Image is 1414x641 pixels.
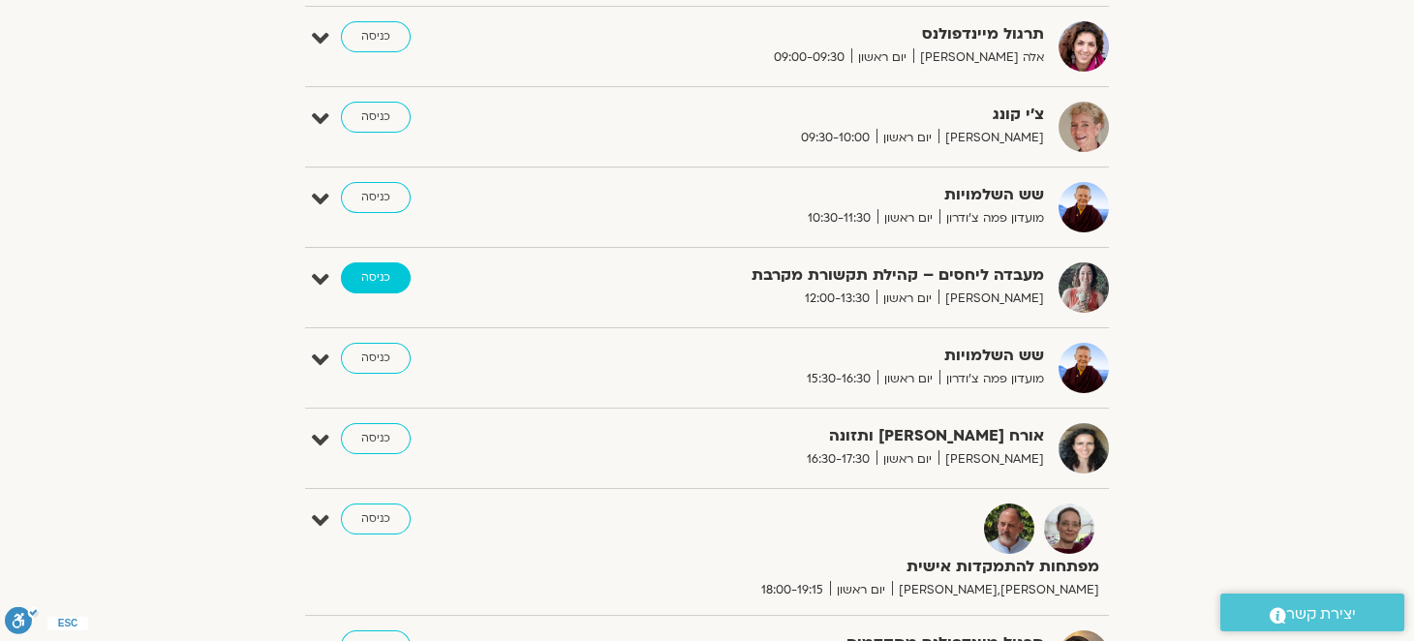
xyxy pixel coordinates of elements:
[876,449,938,470] span: יום ראשון
[892,580,1099,600] span: [PERSON_NAME],[PERSON_NAME]
[794,128,876,148] span: 09:30-10:00
[876,289,938,309] span: יום ראשון
[341,102,411,133] a: כניסה
[341,423,411,454] a: כניסה
[341,504,411,534] a: כניסה
[569,182,1044,208] strong: שש השלמויות
[1286,601,1356,627] span: יצירת קשר
[800,449,876,470] span: 16:30-17:30
[877,369,939,389] span: יום ראשון
[341,182,411,213] a: כניסה
[754,580,830,600] span: 18:00-19:15
[851,47,913,68] span: יום ראשון
[798,289,876,309] span: 12:00-13:30
[625,554,1099,580] strong: מפתחות להתמקדות אישית
[877,208,939,229] span: יום ראשון
[569,423,1044,449] strong: אורח [PERSON_NAME] ותזונה
[341,21,411,52] a: כניסה
[1220,594,1404,631] a: יצירת קשר
[939,369,1044,389] span: מועדון פמה צ'ודרון
[938,289,1044,309] span: [PERSON_NAME]
[876,128,938,148] span: יום ראשון
[569,262,1044,289] strong: מעבדה ליחסים – קהילת תקשורת מקרבת
[569,343,1044,369] strong: שש השלמויות
[341,343,411,374] a: כניסה
[341,262,411,293] a: כניסה
[913,47,1044,68] span: אלה [PERSON_NAME]
[767,47,851,68] span: 09:00-09:30
[569,102,1044,128] strong: צ'י קונג
[938,449,1044,470] span: [PERSON_NAME]
[830,580,892,600] span: יום ראשון
[569,21,1044,47] strong: תרגול מיינדפולנס
[939,208,1044,229] span: מועדון פמה צ'ודרון
[938,128,1044,148] span: [PERSON_NAME]
[801,208,877,229] span: 10:30-11:30
[800,369,877,389] span: 15:30-16:30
